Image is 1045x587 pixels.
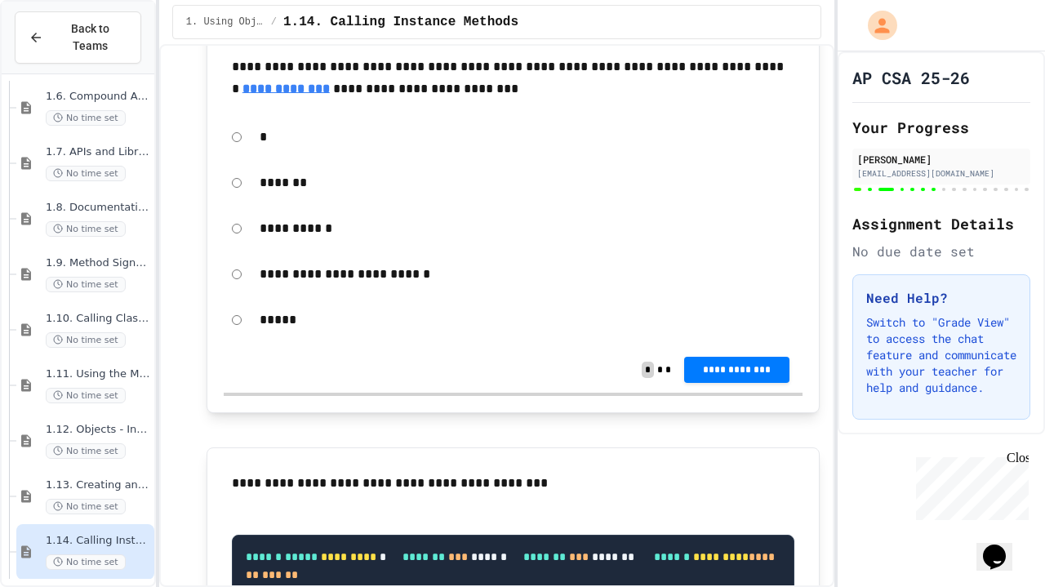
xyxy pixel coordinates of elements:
span: No time set [46,277,126,292]
iframe: chat widget [976,522,1029,571]
h2: Your Progress [852,116,1030,139]
span: 1.14. Calling Instance Methods [283,12,518,32]
span: Back to Teams [53,20,127,55]
span: 1.8. Documentation with Comments and Preconditions [46,201,151,215]
span: / [271,16,277,29]
span: 1.10. Calling Class Methods [46,312,151,326]
span: 1. Using Objects and Methods [186,16,265,29]
div: [PERSON_NAME] [857,152,1025,167]
span: No time set [46,388,126,403]
span: No time set [46,332,126,348]
span: 1.14. Calling Instance Methods [46,534,151,548]
span: 1.7. APIs and Libraries [46,145,151,159]
span: 1.6. Compound Assignment Operators [46,90,151,104]
span: No time set [46,110,126,126]
span: No time set [46,554,126,570]
span: 1.11. Using the Math Class [46,367,151,381]
h2: Assignment Details [852,212,1030,235]
div: [EMAIL_ADDRESS][DOMAIN_NAME] [857,167,1025,180]
span: 1.9. Method Signatures [46,256,151,270]
span: No time set [46,443,126,459]
h1: AP CSA 25-26 [852,66,970,89]
div: My Account [851,7,901,44]
div: No due date set [852,242,1030,261]
h3: Need Help? [866,288,1016,308]
p: Switch to "Grade View" to access the chat feature and communicate with your teacher for help and ... [866,314,1016,396]
button: Back to Teams [15,11,141,64]
span: No time set [46,221,126,237]
iframe: chat widget [909,451,1029,520]
span: No time set [46,166,126,181]
span: No time set [46,499,126,514]
span: 1.12. Objects - Instances of Classes [46,423,151,437]
div: Chat with us now!Close [7,7,113,104]
span: 1.13. Creating and Initializing Objects: Constructors [46,478,151,492]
